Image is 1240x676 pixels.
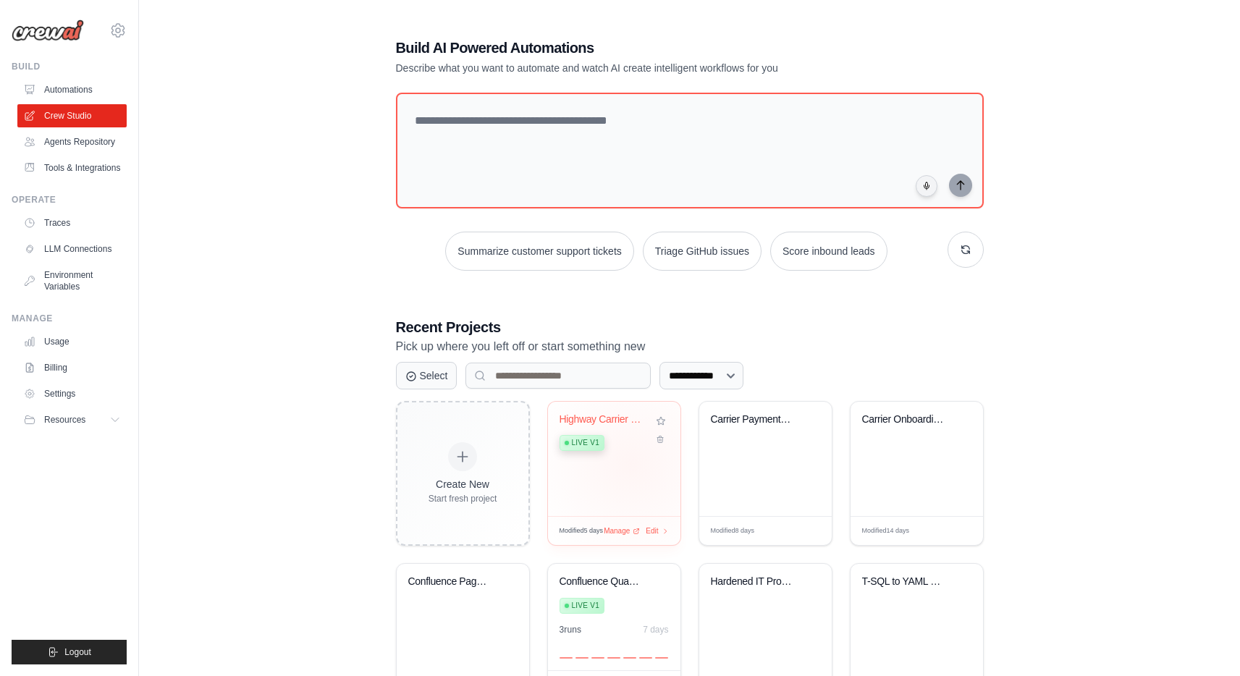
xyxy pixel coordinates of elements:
p: Describe what you want to automate and watch AI create intelligent workflows for you [396,61,882,75]
div: Carrier Onboarding Teams Approval Automation [862,413,950,426]
button: Delete project [653,432,669,447]
div: Activity over last 7 days [560,641,669,659]
div: Hardened IT Project Management & Reporting System [711,575,798,588]
button: Logout [12,640,127,664]
span: Edit [646,525,658,536]
div: Start fresh project [429,493,497,504]
a: Tools & Integrations [17,156,127,179]
a: Settings [17,382,127,405]
span: Modified 8 days [711,526,755,536]
a: Automations [17,78,127,101]
div: Day 1: 0 executions [560,657,573,659]
button: Triage GitHub issues [643,232,762,271]
span: Modified 14 days [862,526,910,536]
span: Live v1 [572,600,599,612]
span: Edit [948,525,961,536]
div: Day 3: 0 executions [591,657,604,659]
h1: Build AI Powered Automations [396,38,882,58]
img: Logo [12,20,84,41]
div: Carrier Payment Info Extractor [711,413,798,426]
a: Traces [17,211,127,235]
button: Select [396,362,457,389]
button: Add to favorites [653,413,669,429]
div: Day 5: 0 executions [623,657,636,659]
span: Resources [44,414,85,426]
button: Resources [17,408,127,431]
span: Manage [604,525,630,536]
div: Confluence Page ID Finder [408,575,496,588]
button: Score inbound leads [770,232,887,271]
h3: Recent Projects [396,317,984,337]
div: Manage deployment [604,525,640,536]
div: Confluence Quality Assistant [560,575,647,588]
a: Usage [17,330,127,353]
div: Build [12,61,127,72]
button: Click to speak your automation idea [916,175,937,197]
div: 7 days [643,624,668,635]
a: LLM Connections [17,237,127,261]
button: Summarize customer support tickets [445,232,633,271]
div: Operate [12,194,127,206]
div: Day 2: 0 executions [575,657,589,659]
div: Day 4: 0 executions [607,657,620,659]
div: Day 6: 0 executions [639,657,652,659]
div: Create New [429,477,497,491]
a: Agents Repository [17,130,127,153]
div: T-SQL to YAML Semantic Converter [862,575,950,588]
span: Edit [797,525,809,536]
a: Crew Studio [17,104,127,127]
span: Logout [64,646,91,658]
p: Pick up where you left off or start something new [396,337,984,356]
a: Billing [17,356,127,379]
div: Day 7: 0 executions [655,657,668,659]
div: 3 run s [560,624,582,635]
div: Manage [12,313,127,324]
a: Environment Variables [17,263,127,298]
span: Live v1 [572,437,599,449]
div: Highway Carrier DOT Connection Status Checker [560,413,647,426]
button: Get new suggestions [948,232,984,268]
span: Modified 5 days [560,526,604,536]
